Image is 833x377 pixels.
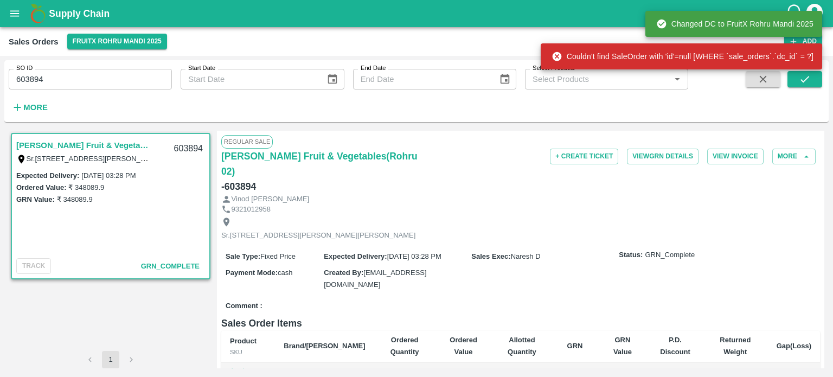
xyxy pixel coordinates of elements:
img: logo [27,3,49,24]
strong: More [23,103,48,112]
label: End Date [361,64,386,73]
span: Fixed Price [260,252,296,260]
p: Sr.[STREET_ADDRESS][PERSON_NAME][PERSON_NAME] [221,231,415,241]
label: GRN Value: [16,195,55,203]
span: cash [278,269,292,277]
div: Sales Orders [9,35,59,49]
b: Returned Weight [720,336,751,356]
span: [EMAIL_ADDRESS][DOMAIN_NAME] [324,269,426,289]
label: Sales Exec : [471,252,510,260]
div: Changed DC to FruitX Rohru Mandi 2025 [656,14,813,34]
b: Brand/[PERSON_NAME] [284,342,365,350]
label: Expected Delivery : [16,171,79,180]
div: customer-support [786,4,805,23]
b: Gap(Loss) [777,342,811,350]
button: Choose date [322,69,343,90]
a: [PERSON_NAME] Fruit & Vegetables(Rohru 02) [221,149,421,179]
label: Expected Delivery : [324,252,387,260]
b: Ordered Value [450,336,477,356]
label: Ordered Value: [16,183,66,191]
button: page 1 [102,351,119,368]
h6: Sales Order Items [221,316,820,331]
b: Supply Chain [49,8,110,19]
span: [DATE] 03:28 PM [387,252,441,260]
b: GRN Value [613,336,632,356]
label: Select Products [533,64,575,73]
label: [DATE] 03:28 PM [81,171,136,180]
label: Comment : [226,301,262,311]
button: More [772,149,816,164]
div: 603894 [168,136,209,162]
b: Allotted Quantity [508,336,536,356]
div: SKU [230,347,266,357]
label: Start Date [188,64,215,73]
label: Status: [619,250,643,260]
div: account of current user [805,2,824,25]
label: Created By : [324,269,363,277]
label: ₹ 348089.9 [68,183,104,191]
b: Product [230,337,257,345]
nav: pagination navigation [80,351,142,368]
label: Payment Mode : [226,269,278,277]
button: ViewGRN Details [627,149,699,164]
button: View Invoice [707,149,764,164]
p: 9321012958 [232,205,271,215]
label: SO ID [16,64,33,73]
b: P.D. Discount [660,336,690,356]
button: + Create Ticket [550,149,618,164]
button: More [9,98,50,117]
label: ₹ 348089.9 [57,195,93,203]
button: Open [670,72,684,86]
label: Sale Type : [226,252,260,260]
b: Ordered Quantity [390,336,419,356]
button: Choose date [495,69,515,90]
span: GRN_Complete [645,250,695,260]
input: Select Products [528,72,667,86]
p: Vinod [PERSON_NAME] [232,194,310,205]
h6: - 603894 [221,179,256,194]
button: open drawer [2,1,27,26]
a: [PERSON_NAME] Fruit & Vegetables(Rohru 02) [16,138,152,152]
span: Naresh D [511,252,541,260]
input: Start Date [181,69,318,90]
input: End Date [353,69,490,90]
span: Regular Sale [221,135,273,148]
div: Couldn't find SaleOrder with 'id'=null [WHERE `sale_orders`.`dc_id` = ?] [552,47,813,66]
a: Supply Chain [49,6,786,21]
input: Enter SO ID [9,69,172,90]
button: Select DC [67,34,167,49]
span: GRN_Complete [141,262,200,270]
label: Sr.[STREET_ADDRESS][PERSON_NAME][PERSON_NAME] [27,154,221,163]
b: GRN [567,342,583,350]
